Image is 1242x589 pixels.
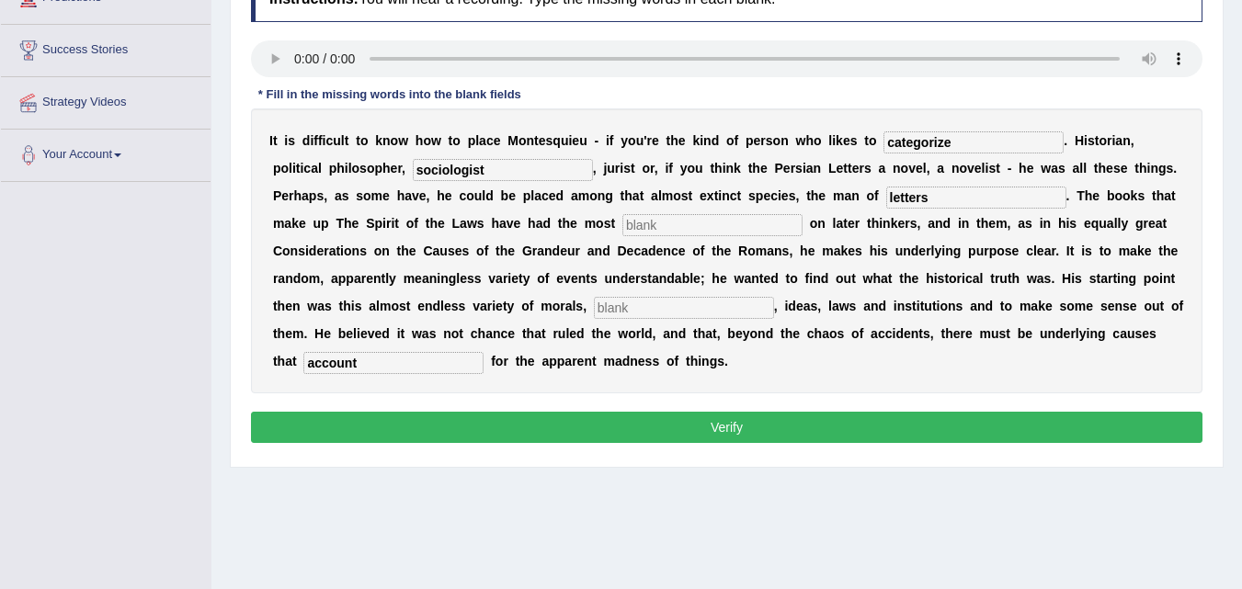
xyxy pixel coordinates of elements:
b: o [367,161,375,176]
b: o [1099,133,1107,148]
b: f [874,188,879,203]
b: a [1164,188,1171,203]
b: t [996,161,1000,176]
b: M [507,133,518,148]
b: a [1073,161,1080,176]
b: t [737,188,742,203]
b: e [763,188,770,203]
b: i [986,161,989,176]
b: e [494,133,501,148]
b: l [1079,161,1083,176]
b: n [951,161,960,176]
b: . [1064,133,1067,148]
b: e [1121,161,1128,176]
b: x [707,188,714,203]
button: Verify [251,412,1202,443]
b: o [688,161,696,176]
b: a [284,216,291,231]
b: s [1058,161,1065,176]
b: e [549,188,556,203]
input: blank [622,214,803,236]
b: i [310,133,313,148]
b: l [982,161,986,176]
b: o [869,133,877,148]
b: e [1092,188,1100,203]
b: o [673,188,681,203]
b: h [429,216,438,231]
b: s [748,188,756,203]
b: y [621,133,628,148]
b: l [289,161,292,176]
b: c [730,188,737,203]
b: h [805,133,814,148]
b: , [427,188,430,203]
a: Strategy Videos [1,77,211,123]
b: l [348,161,352,176]
b: v [412,188,419,203]
b: T [336,216,344,231]
b: c [459,188,466,203]
input: blank [303,352,484,374]
b: k [375,133,382,148]
b: s [795,161,803,176]
b: , [1131,133,1134,148]
b: . [1173,161,1177,176]
b: l [318,161,322,176]
b: t [864,133,869,148]
b: a [1115,133,1122,148]
b: I [269,133,273,148]
b: s [1088,133,1095,148]
b: o [466,188,474,203]
b: h [1139,161,1147,176]
b: l [341,133,345,148]
b: b [501,188,509,203]
input: blank [883,131,1064,153]
b: l [1083,161,1087,176]
b: c [326,133,334,148]
b: e [445,188,452,203]
b: e [754,133,761,148]
b: t [449,133,453,148]
b: h [811,188,819,203]
b: e [299,216,306,231]
b: c [486,133,494,148]
b: u [333,133,341,148]
b: t [710,161,714,176]
b: t [394,216,399,231]
b: f [313,133,318,148]
b: L [828,161,837,176]
b: d [302,133,311,148]
b: o [363,188,371,203]
b: p [329,161,337,176]
b: s [864,161,872,176]
b: r [1107,133,1111,148]
b: t [273,133,278,148]
input: blank [594,297,774,319]
b: d [712,133,720,148]
b: s [1113,161,1121,176]
b: e [382,188,390,203]
b: h [670,133,678,148]
b: l [658,188,662,203]
b: , [324,188,327,203]
input: blank [413,159,593,181]
b: i [1084,133,1088,148]
b: n [781,133,789,148]
b: m [371,188,382,203]
b: , [655,161,658,176]
b: o [1122,188,1131,203]
b: i [606,133,610,148]
b: o [406,216,415,231]
b: r [397,161,402,176]
b: o [280,161,289,176]
b: o [959,161,967,176]
b: k [1131,188,1138,203]
b: s [546,133,553,148]
b: r [386,216,391,231]
b: , [795,188,799,203]
b: s [359,161,367,176]
b: h [1085,188,1093,203]
b: y [680,161,688,176]
b: a [878,161,885,176]
b: g [1158,161,1167,176]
